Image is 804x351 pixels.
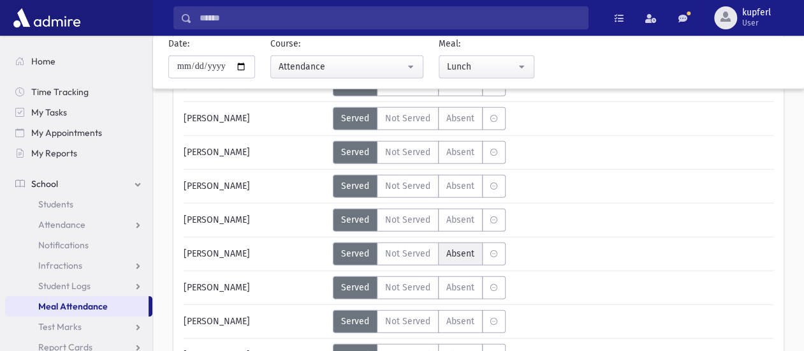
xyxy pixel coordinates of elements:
input: Search [192,6,588,29]
div: Attendance [279,59,405,73]
span: Served [341,315,369,328]
span: Students [38,198,73,210]
span: [PERSON_NAME] [184,112,250,125]
a: Infractions [5,255,152,276]
span: Attendance [38,219,85,230]
span: Not Served [385,247,430,260]
div: MeaStatus [333,209,506,232]
div: MeaStatus [333,141,506,164]
span: School [31,178,58,190]
span: [PERSON_NAME] [184,213,250,227]
button: Attendance [270,55,423,78]
span: Absent [446,281,474,294]
a: Attendance [5,214,152,235]
a: My Reports [5,143,152,163]
a: Meal Attendance [5,296,149,317]
button: Lunch [439,55,534,78]
span: Absent [446,247,474,260]
label: Date: [168,36,189,50]
div: MeaStatus [333,243,506,265]
span: My Reports [31,147,77,159]
span: kupferl [742,8,771,18]
div: MeaStatus [333,175,506,198]
span: Home [31,56,55,67]
span: Not Served [385,213,430,227]
a: Home [5,51,152,71]
span: [PERSON_NAME] [184,315,250,328]
a: Test Marks [5,317,152,337]
span: My Tasks [31,107,67,118]
span: Served [341,112,369,125]
a: Time Tracking [5,82,152,102]
span: Served [341,179,369,193]
span: My Appointments [31,127,102,138]
span: Not Served [385,112,430,125]
div: Lunch [447,59,516,73]
span: Notifications [38,239,89,251]
div: MeaStatus [333,310,506,333]
span: Served [341,281,369,294]
span: Served [341,247,369,260]
span: Test Marks [38,321,82,332]
span: [PERSON_NAME] [184,146,250,159]
span: Absent [446,179,474,193]
span: Not Served [385,146,430,159]
a: Student Logs [5,276,152,296]
a: My Tasks [5,102,152,123]
span: User [742,18,771,28]
span: Meal Attendance [38,301,108,312]
span: Student Logs [38,280,91,292]
a: My Appointments [5,123,152,143]
a: Notifications [5,235,152,255]
span: Served [341,146,369,159]
span: Time Tracking [31,86,89,98]
span: Absent [446,146,474,159]
span: [PERSON_NAME] [184,281,250,294]
span: Not Served [385,179,430,193]
div: MeaStatus [333,107,506,130]
label: Meal: [439,36,460,50]
div: MeaStatus [333,276,506,299]
span: Not Served [385,315,430,328]
img: AdmirePro [10,5,84,31]
span: Infractions [38,260,82,271]
span: Absent [446,213,474,227]
span: Absent [446,112,474,125]
label: Course: [270,36,300,50]
span: [PERSON_NAME] [184,179,250,193]
a: Students [5,194,152,214]
a: School [5,174,152,194]
span: Served [341,213,369,227]
span: [PERSON_NAME] [184,247,250,260]
span: Not Served [385,281,430,294]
